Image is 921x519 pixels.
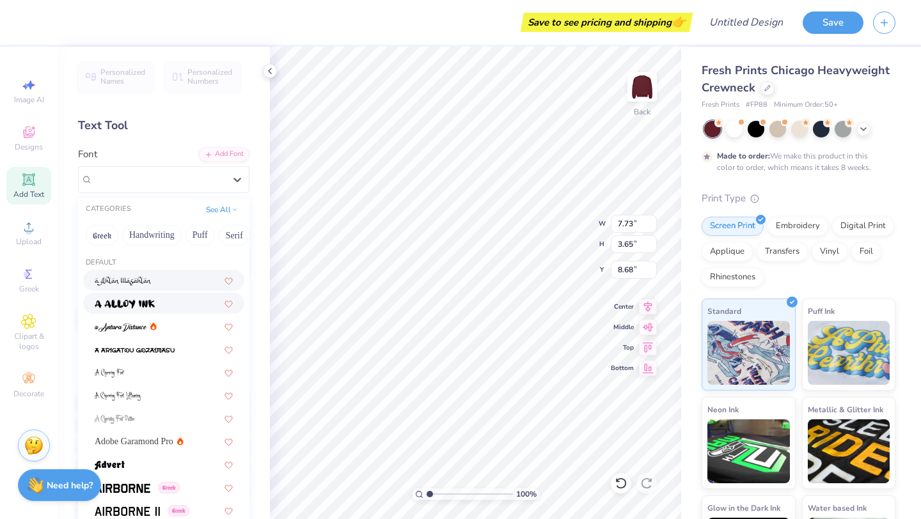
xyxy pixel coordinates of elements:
[15,142,43,152] span: Designs
[611,364,634,373] span: Bottom
[672,14,686,29] span: 👉
[95,435,173,448] span: Adobe Garamond Pro
[808,501,867,515] span: Water based Ink
[14,95,44,105] span: Image AI
[168,505,189,516] span: Greek
[95,277,152,286] img: a Ahlan Wasahlan
[702,268,764,287] div: Rhinestones
[702,242,753,261] div: Applique
[808,403,883,416] span: Metallic & Glitter Ink
[95,346,175,355] img: a Arigatou Gozaimasu
[707,501,780,515] span: Glow in the Dark Ink
[122,225,182,245] button: Handwriting
[199,147,249,162] div: Add Font
[95,323,147,332] img: a Antara Distance
[803,12,863,34] button: Save
[702,217,764,236] div: Screen Print
[851,242,881,261] div: Foil
[611,343,634,352] span: Top
[78,147,97,162] label: Font
[95,507,160,516] img: Airborne II
[757,242,808,261] div: Transfers
[158,482,180,493] span: Greek
[16,236,42,247] span: Upload
[808,419,890,483] img: Metallic & Glitter Ink
[6,331,51,352] span: Clipart & logos
[95,461,125,470] img: Advert
[86,225,118,245] button: Greek
[95,415,134,424] img: A Charming Font Outline
[707,321,790,385] img: Standard
[767,217,828,236] div: Embroidery
[634,106,650,118] div: Back
[707,419,790,483] img: Neon Ink
[219,225,250,245] button: Serif
[95,484,150,493] img: Airborne
[95,392,141,401] img: A Charming Font Leftleaning
[808,304,835,318] span: Puff Ink
[717,151,770,161] strong: Made to order:
[629,74,655,100] img: Back
[707,403,739,416] span: Neon Ink
[812,242,847,261] div: Vinyl
[808,321,890,385] img: Puff Ink
[702,191,895,206] div: Print Type
[202,203,242,216] button: See All
[746,100,767,111] span: # FP88
[13,189,44,199] span: Add Text
[774,100,838,111] span: Minimum Order: 50 +
[78,258,249,268] div: Default
[95,369,125,378] img: A Charming Font
[185,225,215,245] button: Puff
[19,284,39,294] span: Greek
[717,150,874,173] div: We make this product in this color to order, which means it takes 8 weeks.
[707,304,741,318] span: Standard
[832,217,894,236] div: Digital Print
[187,68,233,86] span: Personalized Numbers
[13,389,44,399] span: Decorate
[100,68,146,86] span: Personalized Names
[86,204,131,215] div: CATEGORIES
[95,300,155,309] img: a Alloy Ink
[516,488,537,500] span: 100 %
[611,323,634,332] span: Middle
[702,100,739,111] span: Fresh Prints
[78,117,249,134] div: Text Tool
[47,479,93,492] strong: Need help?
[699,10,793,35] input: Untitled Design
[702,63,890,95] span: Fresh Prints Chicago Heavyweight Crewneck
[524,13,689,32] div: Save to see pricing and shipping
[611,302,634,311] span: Center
